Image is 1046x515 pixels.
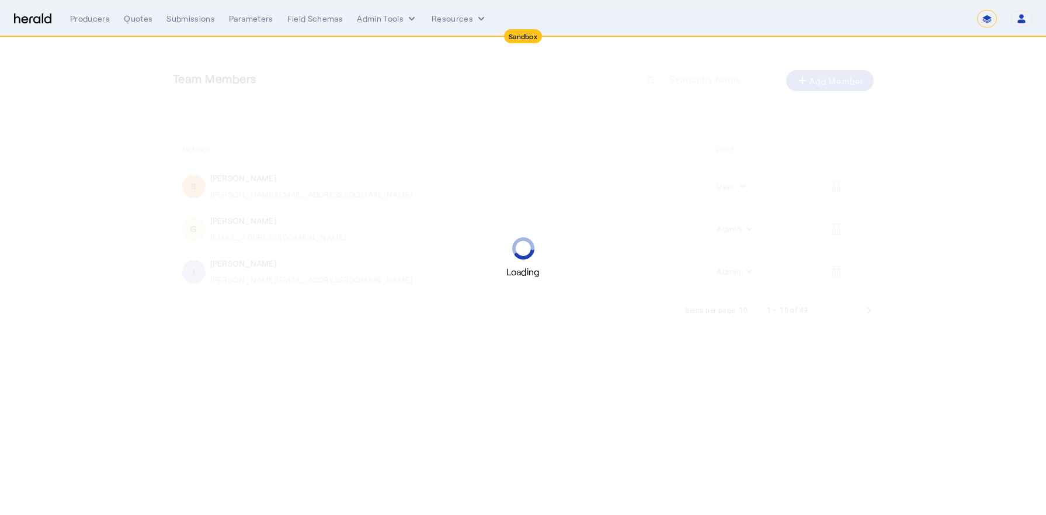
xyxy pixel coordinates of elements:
[287,13,343,25] div: Field Schemas
[229,13,273,25] div: Parameters
[124,13,152,25] div: Quotes
[14,13,51,25] img: Herald Logo
[166,13,215,25] div: Submissions
[357,13,418,25] button: internal dropdown menu
[504,29,542,43] div: Sandbox
[70,13,110,25] div: Producers
[432,13,487,25] button: Resources dropdown menu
